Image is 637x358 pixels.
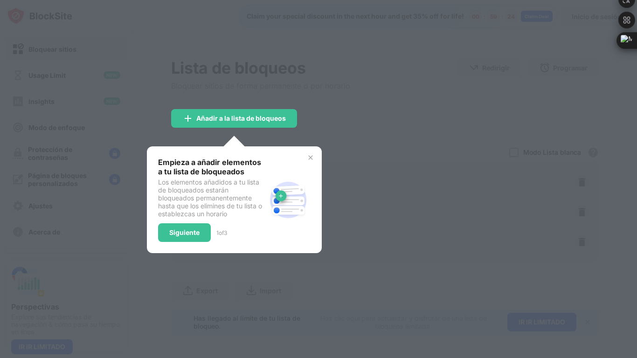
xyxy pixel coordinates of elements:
div: Añadir a la lista de bloqueos [196,115,286,122]
div: 1 of 3 [216,229,227,236]
div: Siguiente [169,229,200,236]
div: Los elementos añadidos a tu lista de bloqueados estarán bloqueados permanentemente hasta que los ... [158,178,266,218]
img: x-button.svg [307,154,314,161]
img: block-site.svg [266,178,311,222]
div: Empieza a añadir elementos a tu lista de bloqueados [158,158,266,176]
